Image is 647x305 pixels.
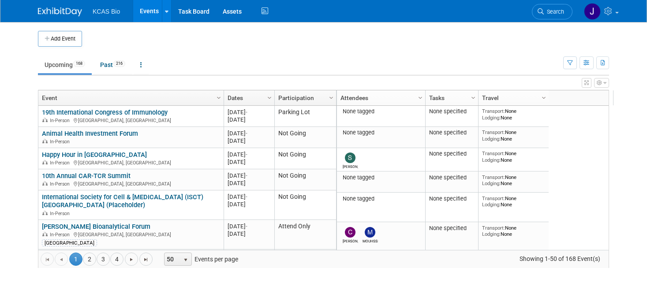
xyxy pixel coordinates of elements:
[274,106,336,127] td: Parking Lot
[482,157,501,163] span: Lodging:
[97,253,110,266] a: 3
[328,94,335,101] span: Column Settings
[429,108,475,115] div: None specified
[55,253,68,266] a: Go to the previous page
[246,193,247,200] span: -
[345,152,355,163] img: Sara Herrmann
[42,232,48,236] img: In-Person Event
[512,253,609,265] span: Showing 1-50 of 168 Event(s)
[482,150,505,156] span: Transport:
[113,60,125,67] span: 216
[228,90,269,105] a: Dates
[42,181,48,186] img: In-Person Event
[228,108,270,116] div: [DATE]
[482,180,501,186] span: Lodging:
[42,118,48,122] img: In-Person Event
[278,90,330,105] a: Participation
[228,158,270,166] div: [DATE]
[83,253,96,266] a: 2
[365,227,375,238] img: MOUHSSIN OUFIR
[42,90,218,105] a: Event
[42,231,220,238] div: [GEOGRAPHIC_DATA], [GEOGRAPHIC_DATA]
[42,172,131,180] a: 10th Annual CAR-TCR Summit
[228,137,270,145] div: [DATE]
[482,129,546,142] div: None None
[327,90,337,104] a: Column Settings
[482,195,546,208] div: None None
[139,253,153,266] a: Go to the last page
[50,160,72,166] span: In-Person
[482,90,543,105] a: Travel
[429,150,475,157] div: None specified
[228,223,270,230] div: [DATE]
[110,253,123,266] a: 4
[544,8,564,15] span: Search
[469,90,479,104] a: Column Settings
[429,174,475,181] div: None specified
[274,169,336,190] td: Not Going
[42,130,138,138] a: Animal Health Investment Forum
[274,127,336,148] td: Not Going
[482,225,546,238] div: None None
[142,256,150,263] span: Go to the last page
[246,151,247,158] span: -
[274,148,336,169] td: Not Going
[340,90,419,105] a: Attendees
[228,130,270,137] div: [DATE]
[429,225,475,232] div: None specified
[42,108,168,116] a: 19th International Congress of Immunology
[266,94,273,101] span: Column Settings
[38,56,92,73] a: Upcoming168
[246,172,247,179] span: -
[228,230,270,238] div: [DATE]
[584,3,601,20] img: Jocelyn King
[540,94,547,101] span: Column Settings
[42,223,150,231] a: [PERSON_NAME] Bioanalytical Forum
[93,8,120,15] span: KCAS Bio
[58,256,65,263] span: Go to the previous page
[42,116,220,124] div: [GEOGRAPHIC_DATA], [GEOGRAPHIC_DATA]
[50,118,72,123] span: In-Person
[93,56,132,73] a: Past216
[482,129,505,135] span: Transport:
[50,232,72,238] span: In-Person
[470,94,477,101] span: Column Settings
[153,253,247,266] span: Events per page
[125,253,138,266] a: Go to the next page
[340,174,422,181] div: None tagged
[274,249,336,271] td: Not Going
[482,174,505,180] span: Transport:
[429,195,475,202] div: None specified
[340,108,422,115] div: None tagged
[345,227,355,238] img: Charisse Fernandez
[38,7,82,16] img: ExhibitDay
[228,151,270,158] div: [DATE]
[165,253,180,265] span: 50
[246,130,247,137] span: -
[73,60,85,67] span: 168
[532,4,572,19] a: Search
[363,238,378,243] div: MOUHSSIN OUFIR
[228,201,270,208] div: [DATE]
[429,90,472,105] a: Tasks
[340,195,422,202] div: None tagged
[44,256,51,263] span: Go to the first page
[539,90,549,104] a: Column Settings
[42,160,48,164] img: In-Person Event
[246,223,247,230] span: -
[343,163,358,169] div: Sara Herrmann
[41,253,54,266] a: Go to the first page
[265,90,275,104] a: Column Settings
[482,201,501,208] span: Lodging:
[42,151,147,159] a: Happy Hour in [GEOGRAPHIC_DATA]
[417,94,424,101] span: Column Settings
[482,150,546,163] div: None None
[416,90,426,104] a: Column Settings
[69,253,82,266] span: 1
[274,220,336,249] td: Attend Only
[50,181,72,187] span: In-Person
[42,239,97,246] div: [GEOGRAPHIC_DATA]
[482,136,501,142] span: Lodging:
[246,109,247,115] span: -
[38,31,82,47] button: Add Event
